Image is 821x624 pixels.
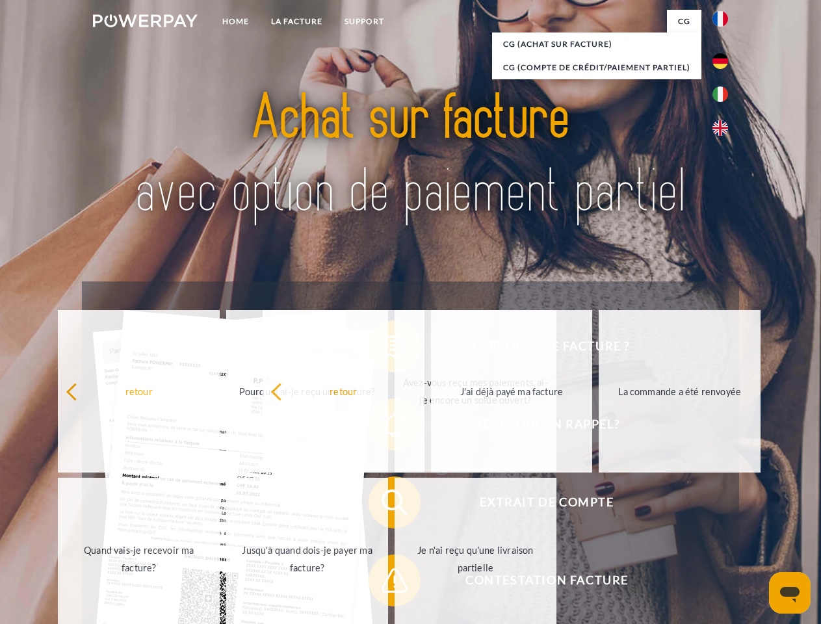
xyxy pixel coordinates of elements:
[333,10,395,33] a: Support
[66,541,212,577] div: Quand vais-je recevoir ma facture?
[93,14,198,27] img: logo-powerpay-white.svg
[492,32,701,56] a: CG (achat sur facture)
[712,53,728,69] img: de
[66,382,212,400] div: retour
[260,10,333,33] a: LA FACTURE
[124,62,697,249] img: title-powerpay_fr.svg
[606,382,753,400] div: La commande a été renvoyée
[211,10,260,33] a: Home
[712,11,728,27] img: fr
[712,120,728,136] img: en
[492,56,701,79] a: CG (Compte de crédit/paiement partiel)
[402,541,549,577] div: Je n'ai reçu qu'une livraison partielle
[769,572,811,614] iframe: Bouton de lancement de la fenêtre de messagerie
[439,382,585,400] div: J'ai déjà payé ma facture
[234,382,380,400] div: Pourquoi ai-je reçu une facture?
[712,86,728,102] img: it
[234,541,380,577] div: Jusqu'à quand dois-je payer ma facture?
[667,10,701,33] a: CG
[270,382,417,400] div: retour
